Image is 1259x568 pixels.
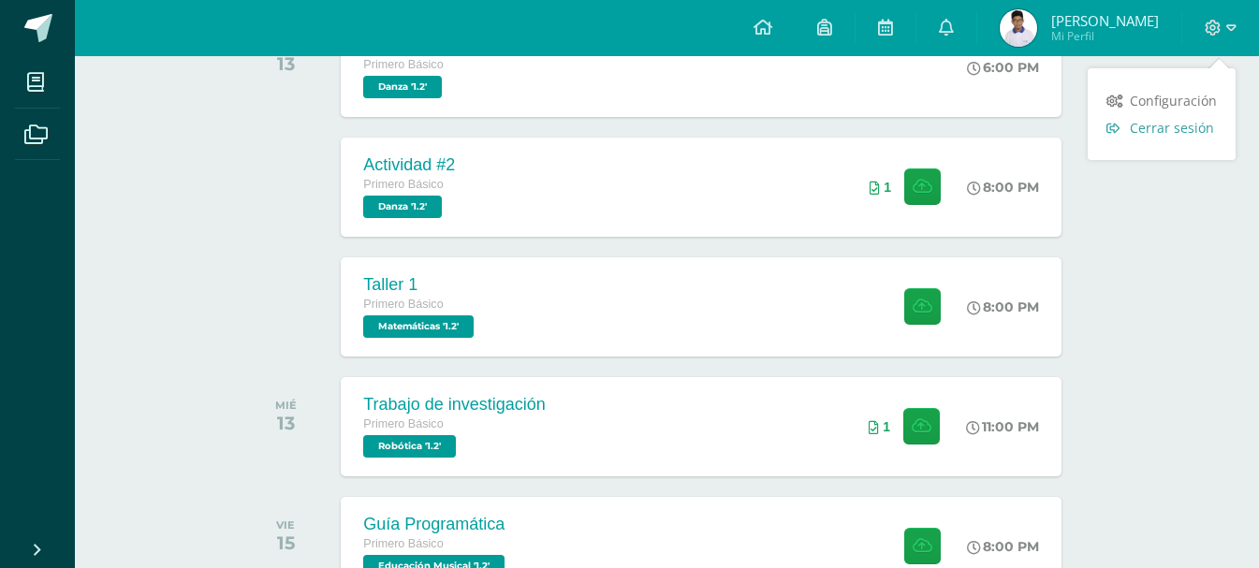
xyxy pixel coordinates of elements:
[275,52,297,75] div: 13
[363,515,509,534] div: Guía Programática
[1130,92,1217,109] span: Configuración
[870,180,891,195] div: Archivos entregados
[363,76,442,98] span: Danza '1.2'
[967,538,1039,555] div: 8:00 PM
[883,419,890,434] span: 1
[363,178,443,191] span: Primero Básico
[363,196,442,218] span: Danza '1.2'
[967,59,1039,76] div: 6:00 PM
[884,180,891,195] span: 1
[276,518,295,532] div: VIE
[1051,11,1159,30] span: [PERSON_NAME]
[1088,87,1236,114] a: Configuración
[363,58,443,71] span: Primero Básico
[967,299,1039,315] div: 8:00 PM
[363,417,443,430] span: Primero Básico
[275,399,297,412] div: MIÉ
[363,395,545,415] div: Trabajo de investigación
[1088,114,1236,141] a: Cerrar sesión
[276,532,295,554] div: 15
[967,179,1039,196] div: 8:00 PM
[1000,9,1037,47] img: c9d05fe0526a1c9507232ac34499403a.png
[966,418,1039,435] div: 11:00 PM
[363,298,443,311] span: Primero Básico
[363,435,456,458] span: Robótica '1.2'
[869,419,890,434] div: Archivos entregados
[363,315,474,338] span: Matemáticas '1.2'
[363,155,455,175] div: Actividad #2
[363,537,443,550] span: Primero Básico
[275,412,297,434] div: 13
[363,275,478,295] div: Taller 1
[1130,119,1214,137] span: Cerrar sesión
[1051,28,1159,44] span: Mi Perfil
